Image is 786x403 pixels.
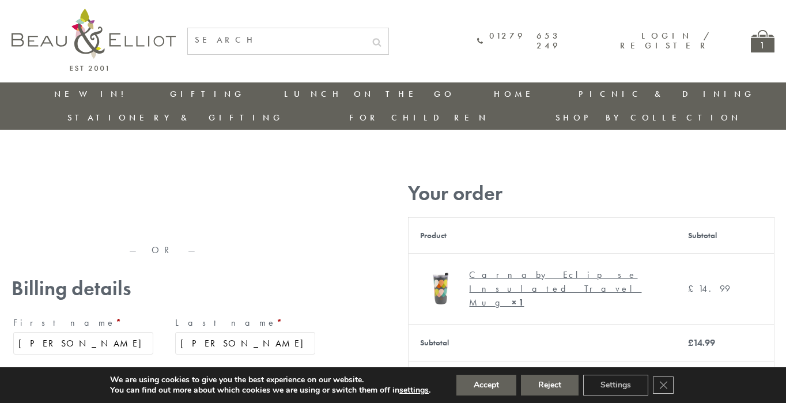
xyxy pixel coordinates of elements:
[9,177,319,205] iframe: Secure express checkout frame
[583,375,648,396] button: Settings
[579,88,755,100] a: Picnic & Dining
[9,206,319,233] iframe: Secure express checkout frame
[688,283,698,295] span: £
[494,88,540,100] a: Home
[175,314,315,332] label: Last name
[653,376,674,394] button: Close GDPR Cookie Banner
[620,30,711,51] a: Login / Register
[12,277,317,300] h3: Billing details
[420,265,665,312] a: Carnaby Eclipse Insulated Travel Mug Carnaby Eclipse Insulated Travel Mug× 1
[170,88,245,100] a: Gifting
[477,31,561,51] a: 01279 653 249
[349,112,489,123] a: For Children
[512,296,524,308] strong: × 1
[284,88,455,100] a: Lunch On The Go
[469,268,656,310] div: Carnaby Eclipse Insulated Travel Mug
[408,182,774,205] h3: Your order
[54,88,131,100] a: New in!
[688,337,693,349] span: £
[409,217,677,253] th: Product
[688,337,715,349] bdi: 14.99
[456,375,516,396] button: Accept
[409,324,677,361] th: Subtotal
[12,245,317,255] p: — OR —
[13,314,153,332] label: First name
[188,28,365,52] input: SEARCH
[13,364,315,382] label: Company name
[420,265,463,308] img: Carnaby Eclipse Insulated Travel Mug
[556,112,742,123] a: Shop by collection
[399,385,429,396] button: settings
[110,375,430,385] p: We are using cookies to give you the best experience on our website.
[12,9,176,71] img: logo
[677,217,774,253] th: Subtotal
[521,375,579,396] button: Reject
[110,385,430,396] p: You can find out more about which cookies we are using or switch them off in .
[751,30,774,52] a: 1
[688,283,730,295] bdi: 14.99
[67,112,284,123] a: Stationery & Gifting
